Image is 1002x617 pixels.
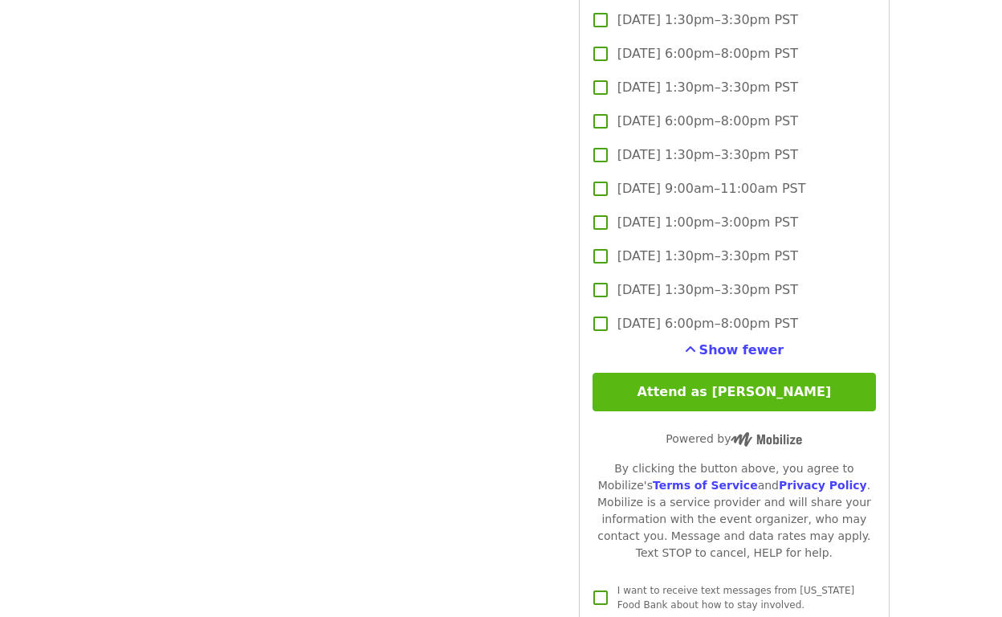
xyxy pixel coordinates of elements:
[617,585,854,611] span: I want to receive text messages from [US_STATE] Food Bank about how to stay involved.
[593,373,876,411] button: Attend as [PERSON_NAME]
[617,314,798,333] span: [DATE] 6:00pm–8:00pm PST
[617,213,798,232] span: [DATE] 1:00pm–3:00pm PST
[617,145,798,165] span: [DATE] 1:30pm–3:30pm PST
[779,479,867,492] a: Privacy Policy
[731,432,802,447] img: Powered by Mobilize
[699,342,784,358] span: Show fewer
[617,179,806,198] span: [DATE] 9:00am–11:00am PST
[617,44,798,63] span: [DATE] 6:00pm–8:00pm PST
[593,460,876,562] div: By clicking the button above, you agree to Mobilize's and . Mobilize is a service provider and wi...
[666,432,802,445] span: Powered by
[617,10,798,30] span: [DATE] 1:30pm–3:30pm PST
[617,280,798,300] span: [DATE] 1:30pm–3:30pm PST
[685,341,784,360] button: See more timeslots
[617,247,798,266] span: [DATE] 1:30pm–3:30pm PST
[653,479,758,492] a: Terms of Service
[617,78,798,97] span: [DATE] 1:30pm–3:30pm PST
[617,112,798,131] span: [DATE] 6:00pm–8:00pm PST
